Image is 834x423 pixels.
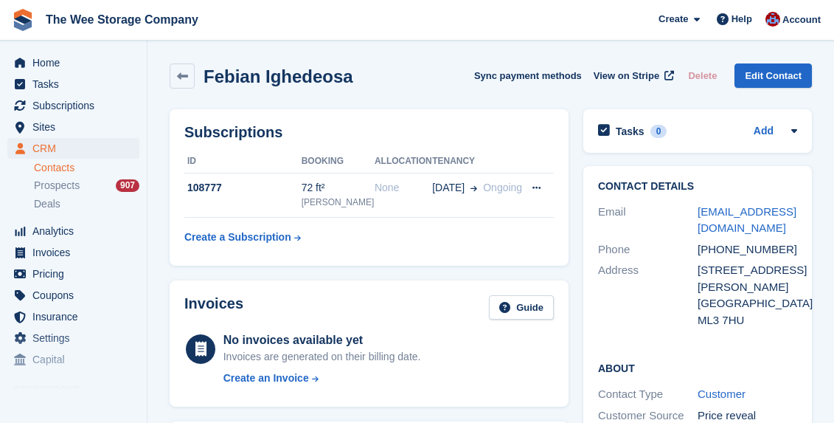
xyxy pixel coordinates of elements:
span: Home [32,52,121,73]
a: menu [7,306,139,327]
h2: Subscriptions [184,124,554,141]
span: Settings [32,328,121,348]
a: menu [7,328,139,348]
div: [STREET_ADDRESS] [698,262,797,279]
a: menu [7,95,139,116]
span: Ongoing [483,182,522,193]
span: Help [732,12,752,27]
a: menu [7,349,139,370]
img: Scott Ritchie [765,12,780,27]
span: Account [782,13,821,27]
a: View on Stripe [588,63,677,88]
a: Prospects 907 [34,178,139,193]
a: menu [7,117,139,137]
h2: Invoices [184,295,243,320]
span: Insurance [32,306,121,327]
span: CRM [32,138,121,159]
span: Analytics [32,221,121,241]
span: Create [658,12,688,27]
span: Capital [32,349,121,370]
div: Email [598,204,698,237]
h2: About [598,360,797,375]
th: Tenancy [432,150,523,173]
a: Add [754,123,774,140]
a: menu [7,221,139,241]
span: Coupons [32,285,121,306]
div: [GEOGRAPHIC_DATA] [698,295,797,312]
span: [DATE] [432,180,465,196]
a: menu [7,74,139,94]
span: View on Stripe [594,69,659,83]
span: Sites [32,117,121,137]
a: Edit Contact [734,63,812,88]
div: 72 ft² [302,180,375,196]
a: Create an Invoice [223,371,421,386]
span: Tasks [32,74,121,94]
a: menu [7,242,139,263]
th: Allocation [375,150,432,173]
span: Invoices [32,242,121,263]
div: ML3 7HU [698,312,797,329]
div: [PERSON_NAME] [698,279,797,296]
span: Prospects [34,179,80,193]
button: Sync payment methods [474,63,582,88]
div: [PERSON_NAME] [302,196,375,209]
h2: Tasks [616,125,644,138]
a: menu [7,138,139,159]
div: 907 [116,179,139,192]
a: menu [7,264,139,284]
div: Create a Subscription [184,230,291,245]
div: Phone [598,241,698,258]
span: Subscriptions [32,95,121,116]
a: [EMAIL_ADDRESS][DOMAIN_NAME] [698,205,796,235]
span: Deals [34,197,60,211]
a: Deals [34,196,139,212]
th: Booking [302,150,375,173]
h2: Febian Ighedeosa [204,66,353,86]
div: [PHONE_NUMBER] [698,241,797,258]
a: Create a Subscription [184,224,301,251]
div: 0 [650,125,667,138]
div: Create an Invoice [223,371,309,386]
div: Address [598,262,698,329]
a: The Wee Storage Company [40,7,204,32]
div: Contact Type [598,386,698,403]
span: Pricing [32,264,121,284]
span: Storefront [13,382,147,397]
a: menu [7,285,139,306]
div: None [375,180,432,196]
a: Customer [698,388,746,400]
a: menu [7,52,139,73]
th: ID [184,150,302,173]
a: Guide [489,295,554,320]
img: stora-icon-8386f47178a22dfd0bd8f6a31ec36ba5ce8667c1dd55bd0f319d3a0aa187defe.svg [12,9,34,31]
h2: Contact Details [598,181,797,193]
div: Invoices are generated on their billing date. [223,349,421,365]
div: 108777 [184,180,302,196]
a: Contacts [34,161,139,175]
button: Delete [682,63,723,88]
div: No invoices available yet [223,331,421,349]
